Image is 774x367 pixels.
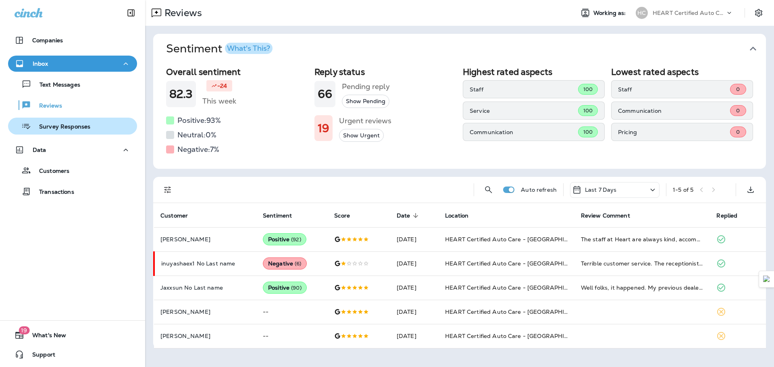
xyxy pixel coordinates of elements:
[31,123,90,131] p: Survey Responses
[263,257,307,270] div: Negative
[291,236,301,243] span: ( 92 )
[318,87,332,101] h1: 66
[470,108,578,114] p: Service
[32,37,63,44] p: Companies
[390,300,439,324] td: [DATE]
[342,95,389,108] button: Show Pending
[618,108,730,114] p: Communication
[31,189,74,196] p: Transactions
[169,87,193,101] h1: 82.3
[390,227,439,251] td: [DATE]
[225,43,273,54] button: What's This?
[263,233,306,245] div: Positive
[463,67,605,77] h2: Highest rated aspects
[8,76,137,93] button: Text Messages
[160,182,176,198] button: Filters
[217,82,227,90] p: -24
[177,129,216,141] h5: Neutral: 0 %
[339,114,391,127] h5: Urgent reviews
[581,235,704,243] div: The staff at Heart are always kind, accommodating, and honest with everything when we bring our c...
[470,129,578,135] p: Communication
[581,284,704,292] div: Well folks, it happened. My previous dealer serviced Audi A3. One morning on my way to work. My A...
[24,351,55,361] span: Support
[8,56,137,72] button: Inbox
[583,129,593,135] span: 100
[166,42,273,56] h1: Sentiment
[8,327,137,343] button: 19What's New
[716,212,748,219] span: Replied
[751,6,766,20] button: Settings
[397,212,410,219] span: Date
[160,333,250,339] p: [PERSON_NAME]
[24,332,66,342] span: What's New
[19,326,29,334] span: 19
[291,284,302,291] span: ( 90 )
[736,86,740,93] span: 0
[33,147,46,153] p: Data
[160,34,772,64] button: SentimentWhat's This?
[342,80,390,93] h5: Pending reply
[390,276,439,300] td: [DATE]
[318,122,329,135] h1: 19
[160,236,250,243] p: [PERSON_NAME]
[161,7,202,19] p: Reviews
[177,114,221,127] h5: Positive: 93 %
[31,168,69,175] p: Customers
[8,346,137,363] button: Support
[611,67,753,77] h2: Lowest rated aspects
[166,67,308,77] h2: Overall sentiment
[263,212,302,219] span: Sentiment
[583,86,593,93] span: 100
[177,143,219,156] h5: Negative: 7 %
[763,276,770,283] img: Detect Auto
[445,284,590,291] span: HEART Certified Auto Care - [GEOGRAPHIC_DATA]
[445,212,479,219] span: Location
[31,81,80,89] p: Text Messages
[160,309,250,315] p: [PERSON_NAME]
[636,7,648,19] div: HC
[581,259,704,267] div: Terrible customer service. The receptionist is a despotic person who is not interested in satisfy...
[445,308,590,315] span: HEART Certified Auto Care - [GEOGRAPHIC_DATA]
[581,212,630,219] span: Review Comment
[445,260,590,267] span: HEART Certified Auto Care - [GEOGRAPHIC_DATA]
[256,300,328,324] td: --
[673,187,693,193] div: 1 - 5 of 5
[256,324,328,348] td: --
[397,212,421,219] span: Date
[334,212,360,219] span: Score
[585,187,617,193] p: Last 7 Days
[736,107,740,114] span: 0
[593,10,628,17] span: Working as:
[470,86,578,93] p: Staff
[8,32,137,48] button: Companies
[8,162,137,179] button: Customers
[390,324,439,348] td: [DATE]
[263,212,292,219] span: Sentiment
[653,10,725,16] p: HEART Certified Auto Care
[581,212,641,219] span: Review Comment
[390,251,439,276] td: [DATE]
[314,67,456,77] h2: Reply status
[445,212,468,219] span: Location
[618,129,730,135] p: Pricing
[8,183,137,200] button: Transactions
[8,142,137,158] button: Data
[481,182,497,198] button: Search Reviews
[445,236,590,243] span: HEART Certified Auto Care - [GEOGRAPHIC_DATA]
[31,102,62,110] p: Reviews
[8,118,137,135] button: Survey Responses
[334,212,350,219] span: Score
[8,97,137,114] button: Reviews
[263,282,307,294] div: Positive
[736,129,740,135] span: 0
[445,332,590,340] span: HEART Certified Auto Care - [GEOGRAPHIC_DATA]
[160,284,250,291] p: Jaxxsun No Last name
[160,212,188,219] span: Customer
[227,45,270,52] div: What's This?
[521,187,557,193] p: Auto refresh
[295,260,301,267] span: ( 6 )
[160,212,198,219] span: Customer
[743,182,759,198] button: Export as CSV
[153,64,766,169] div: SentimentWhat's This?
[339,129,384,142] button: Show Urgent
